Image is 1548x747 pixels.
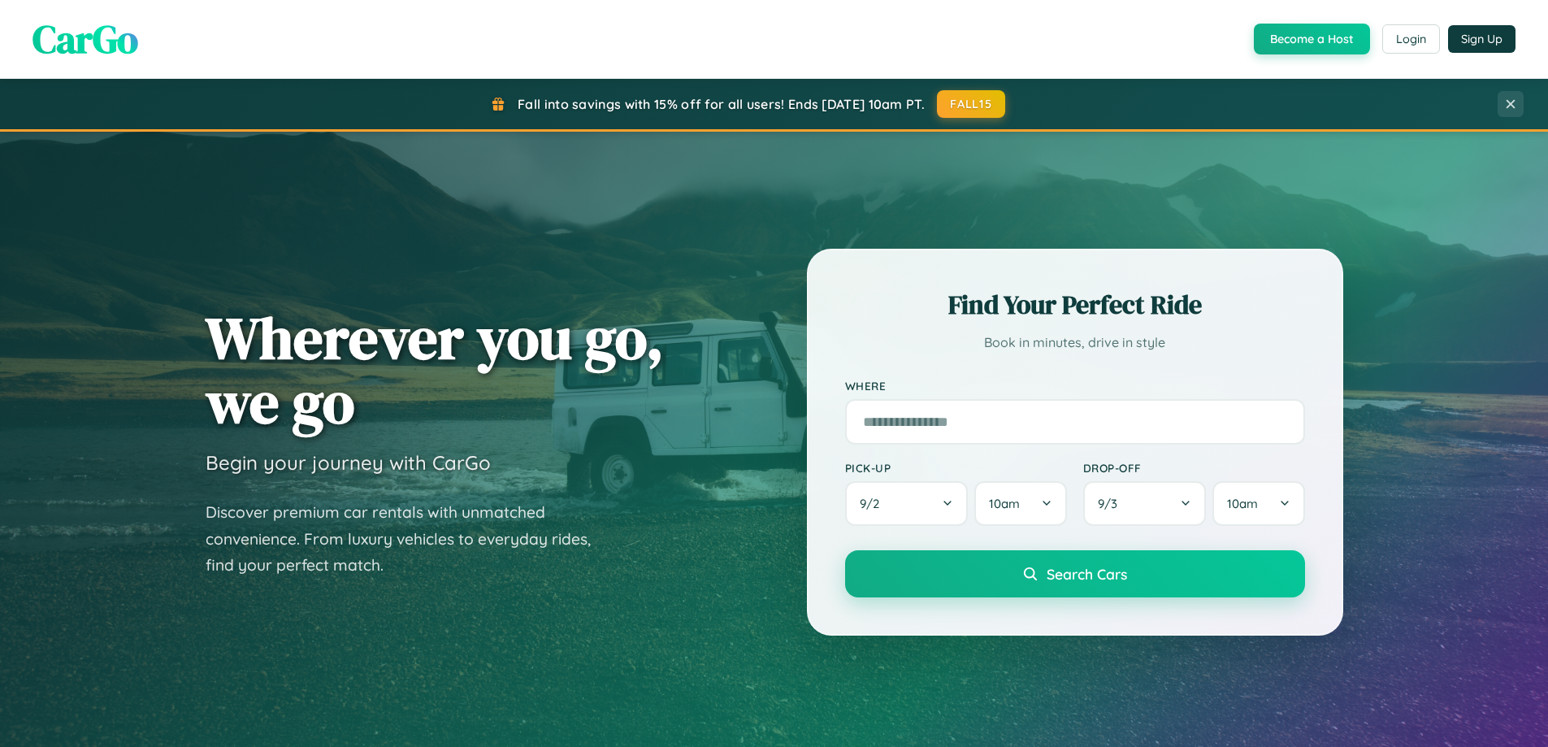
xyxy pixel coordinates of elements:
[206,499,612,579] p: Discover premium car rentals with unmatched convenience. From luxury vehicles to everyday rides, ...
[1254,24,1370,54] button: Become a Host
[989,496,1020,511] span: 10am
[206,306,664,434] h1: Wherever you go, we go
[1448,25,1515,53] button: Sign Up
[845,287,1305,323] h2: Find Your Perfect Ride
[1382,24,1440,54] button: Login
[974,481,1066,526] button: 10am
[860,496,887,511] span: 9 / 2
[1227,496,1258,511] span: 10am
[845,331,1305,354] p: Book in minutes, drive in style
[1083,461,1305,475] label: Drop-off
[937,90,1005,118] button: FALL15
[1083,481,1207,526] button: 9/3
[845,461,1067,475] label: Pick-up
[1098,496,1125,511] span: 9 / 3
[33,12,138,66] span: CarGo
[1047,565,1127,583] span: Search Cars
[845,481,969,526] button: 9/2
[518,96,925,112] span: Fall into savings with 15% off for all users! Ends [DATE] 10am PT.
[845,379,1305,393] label: Where
[206,450,491,475] h3: Begin your journey with CarGo
[845,550,1305,597] button: Search Cars
[1212,481,1304,526] button: 10am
